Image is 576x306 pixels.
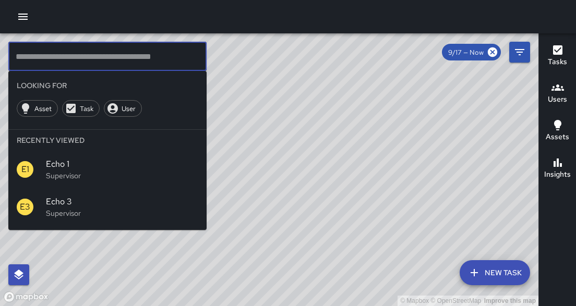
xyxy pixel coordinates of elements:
p: E1 [21,163,29,176]
div: E3Echo 3Supervisor [8,188,207,226]
li: Recently Viewed [8,130,207,151]
div: Task [62,100,100,117]
span: User [116,104,141,113]
button: Users [539,75,576,113]
div: Asset [17,100,58,117]
p: Supervisor [46,208,198,218]
h6: Users [548,94,567,105]
h6: Tasks [548,56,567,68]
span: Echo 1 [46,158,198,170]
div: User [104,100,142,117]
p: Supervisor [46,170,198,181]
h6: Insights [544,169,571,180]
span: 9/17 — Now [442,48,490,57]
button: Filters [509,42,530,63]
button: Assets [539,113,576,150]
li: Looking For [8,75,207,96]
span: Task [74,104,99,113]
button: Insights [539,150,576,188]
span: Echo 3 [46,195,198,208]
p: E3 [20,201,30,213]
span: Asset [29,104,57,113]
button: New Task [460,260,530,285]
div: 9/17 — Now [442,44,501,60]
div: E1Echo 1Supervisor [8,151,207,188]
button: Tasks [539,38,576,75]
h6: Assets [546,131,569,143]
